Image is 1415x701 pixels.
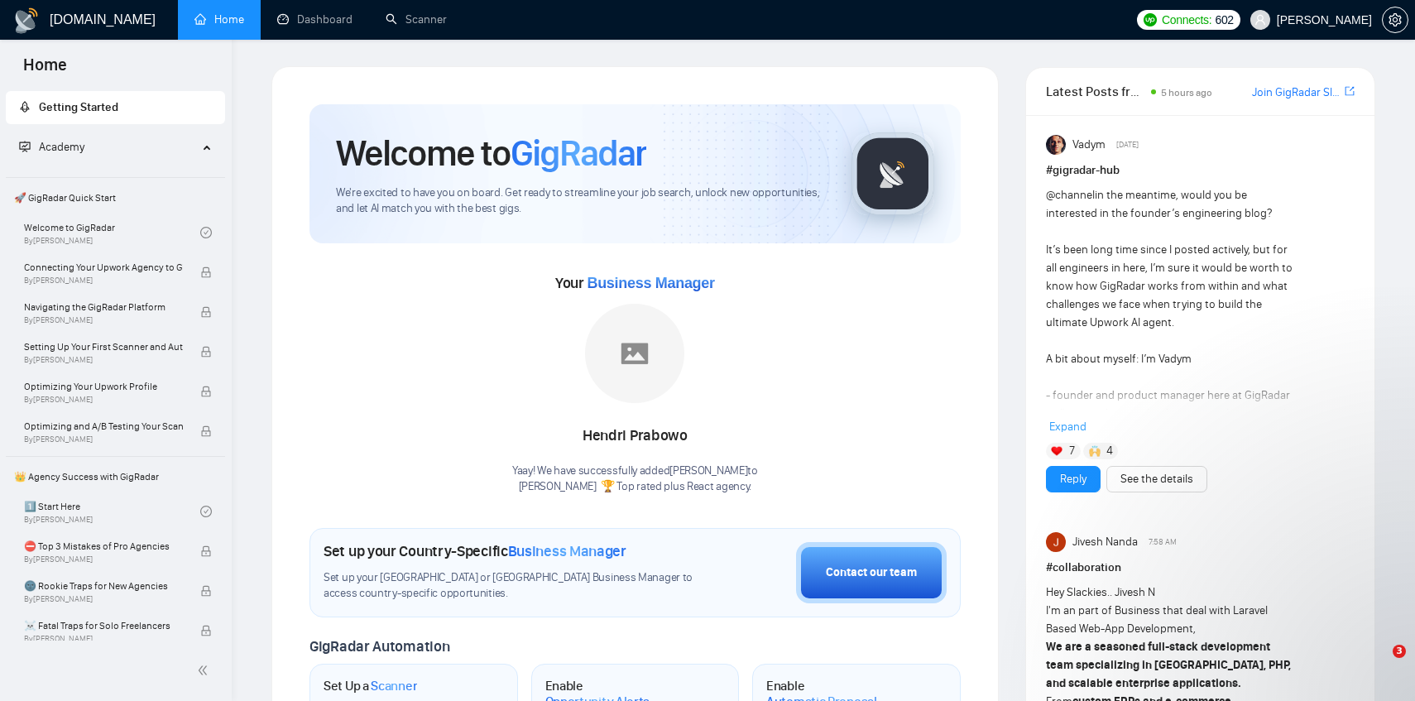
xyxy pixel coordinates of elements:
[200,545,212,557] span: lock
[24,395,183,405] span: By [PERSON_NAME]
[1383,13,1408,26] span: setting
[1106,443,1113,459] span: 4
[194,12,244,26] a: homeHome
[200,506,212,517] span: check-circle
[1072,533,1138,551] span: Jivesh Nanda
[324,542,626,560] h1: Set up your Country-Specific
[1049,420,1086,434] span: Expand
[1252,84,1341,102] a: Join GigRadar Slack Community
[324,570,698,602] span: Set up your [GEOGRAPHIC_DATA] or [GEOGRAPHIC_DATA] Business Manager to access country-specific op...
[1345,84,1355,99] a: export
[24,315,183,325] span: By [PERSON_NAME]
[1089,445,1101,457] img: 🙌
[1072,136,1106,154] span: Vadym
[1359,645,1398,684] iframe: Intercom live chat
[1149,535,1177,550] span: 7:58 AM
[1046,559,1355,577] h1: # collaboration
[1046,81,1146,102] span: Latest Posts from the GigRadar Community
[512,463,758,495] div: Yaay! We have successfully added [PERSON_NAME] to
[24,634,183,644] span: By [PERSON_NAME]
[200,346,212,358] span: lock
[336,131,646,175] h1: Welcome to
[19,101,31,113] span: rocket
[24,214,200,251] a: Welcome to GigRadarBy[PERSON_NAME]
[39,140,84,154] span: Academy
[19,141,31,152] span: fund-projection-screen
[796,542,947,603] button: Contact our team
[1046,188,1095,202] span: @channel
[24,493,200,530] a: 1️⃣ Start HereBy[PERSON_NAME]
[1046,640,1291,690] strong: We are a seasoned full-stack development team specializing in [GEOGRAPHIC_DATA], PHP, and scalabl...
[1046,466,1101,492] button: Reply
[19,140,84,154] span: Academy
[1382,13,1408,26] a: setting
[386,12,447,26] a: searchScanner
[851,132,934,215] img: gigradar-logo.png
[6,91,225,124] li: Getting Started
[24,338,183,355] span: Setting Up Your First Scanner and Auto-Bidder
[200,306,212,318] span: lock
[24,594,183,604] span: By [PERSON_NAME]
[1120,470,1193,488] a: See the details
[324,678,417,694] h1: Set Up a
[1069,443,1075,459] span: 7
[277,12,353,26] a: dashboardDashboard
[1060,470,1086,488] a: Reply
[1046,161,1355,180] h1: # gigradar-hub
[1345,84,1355,98] span: export
[24,276,183,286] span: By [PERSON_NAME]
[24,299,183,315] span: Navigating the GigRadar Platform
[1161,87,1212,98] span: 5 hours ago
[24,435,183,444] span: By [PERSON_NAME]
[1106,466,1207,492] button: See the details
[555,274,715,292] span: Your
[24,555,183,564] span: By [PERSON_NAME]
[1382,7,1408,33] button: setting
[309,637,449,655] span: GigRadar Automation
[39,100,118,114] span: Getting Started
[1046,135,1066,155] img: Vadym
[508,542,626,560] span: Business Manager
[826,564,917,582] div: Contact our team
[200,425,212,437] span: lock
[336,185,825,217] span: We're excited to have you on board. Get ready to streamline your job search, unlock new opportuni...
[10,53,80,88] span: Home
[200,625,212,636] span: lock
[1144,13,1157,26] img: upwork-logo.png
[24,355,183,365] span: By [PERSON_NAME]
[200,386,212,397] span: lock
[200,227,212,238] span: check-circle
[197,662,213,679] span: double-left
[200,585,212,597] span: lock
[24,617,183,634] span: ☠️ Fatal Traps for Solo Freelancers
[1393,645,1406,658] span: 3
[13,7,40,34] img: logo
[1051,445,1062,457] img: ❤️
[512,479,758,495] p: [PERSON_NAME] 🏆 Top rated plus React agency .
[200,266,212,278] span: lock
[1046,532,1066,552] img: Jivesh Nanda
[371,678,417,694] span: Scanner
[24,259,183,276] span: Connecting Your Upwork Agency to GigRadar
[1116,137,1139,152] span: [DATE]
[512,422,758,450] div: Hendri Prabowo
[1046,186,1293,678] div: in the meantime, would you be interested in the founder’s engineering blog? It’s been long time s...
[511,131,646,175] span: GigRadar
[24,418,183,435] span: Optimizing and A/B Testing Your Scanner for Better Results
[7,181,223,214] span: 🚀 GigRadar Quick Start
[587,275,714,291] span: Business Manager
[24,378,183,395] span: Optimizing Your Upwork Profile
[24,578,183,594] span: 🌚 Rookie Traps for New Agencies
[24,538,183,555] span: ⛔ Top 3 Mistakes of Pro Agencies
[1215,11,1233,29] span: 602
[585,304,684,403] img: placeholder.png
[1254,14,1266,26] span: user
[7,460,223,493] span: 👑 Agency Success with GigRadar
[1162,11,1211,29] span: Connects:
